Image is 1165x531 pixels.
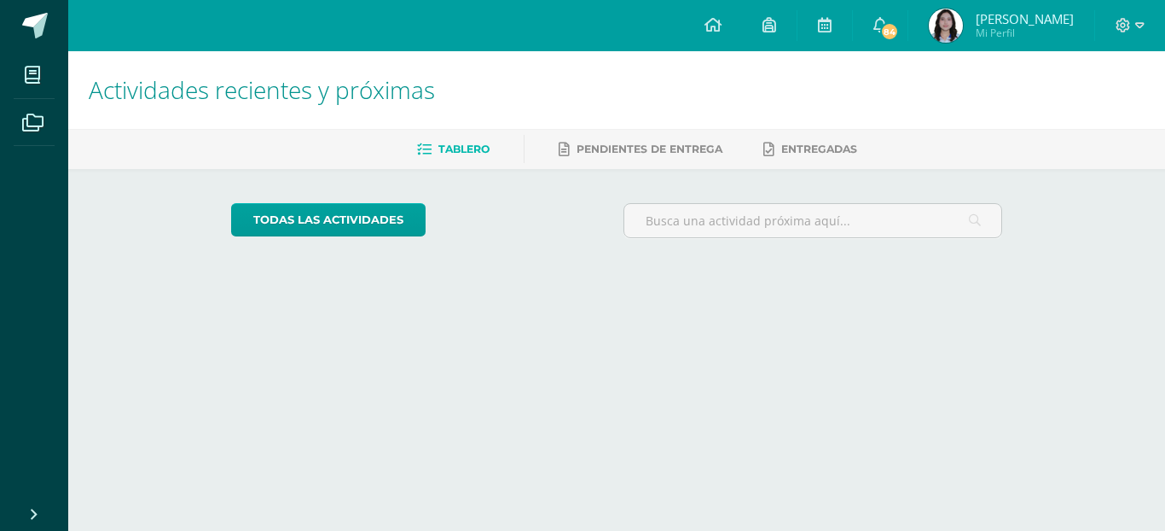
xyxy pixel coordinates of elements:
[763,136,857,163] a: Entregadas
[929,9,963,43] img: 01ed410f02c96c65dc1582bb8cdc892c.png
[438,143,490,155] span: Tablero
[781,143,857,155] span: Entregadas
[976,10,1074,27] span: [PERSON_NAME]
[559,136,722,163] a: Pendientes de entrega
[417,136,490,163] a: Tablero
[577,143,722,155] span: Pendientes de entrega
[976,26,1074,40] span: Mi Perfil
[89,73,435,106] span: Actividades recientes y próximas
[880,22,899,41] span: 84
[624,204,1002,237] input: Busca una actividad próxima aquí...
[231,203,426,236] a: todas las Actividades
